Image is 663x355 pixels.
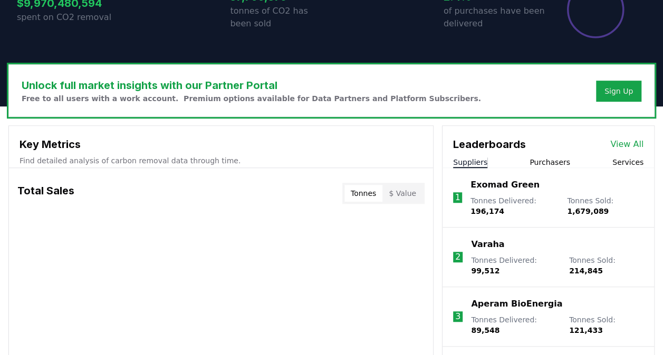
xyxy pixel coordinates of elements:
p: 1 [455,191,460,204]
span: 196,174 [470,207,504,215]
a: Sign Up [604,86,633,96]
button: Suppliers [453,157,487,167]
p: 3 [455,310,460,323]
span: 214,845 [569,267,603,275]
h3: Key Metrics [20,136,422,152]
p: Tonnes Sold : [569,255,643,276]
button: Sign Up [596,81,641,102]
p: of purchases have been delivered [444,5,545,30]
button: Services [612,157,643,167]
h3: Total Sales [17,183,74,204]
p: Free to all users with a work account. Premium options available for Data Partners and Platform S... [22,93,481,104]
p: Find detailed analysis of carbon removal data through time. [20,155,422,166]
a: View All [610,138,643,151]
a: Exomad Green [470,179,540,191]
a: Aperam BioEnergia [471,298,562,310]
span: 89,548 [471,326,499,334]
span: 99,512 [471,267,499,275]
p: 2 [455,251,460,263]
span: 121,433 [569,326,603,334]
a: Varaha [471,238,504,251]
button: Purchasers [530,157,570,167]
p: Tonnes Delivered : [471,255,559,276]
h3: Unlock full market insights with our Partner Portal [22,77,481,93]
p: Tonnes Sold : [567,195,643,216]
h3: Leaderboards [453,136,526,152]
p: Tonnes Delivered : [471,314,559,336]
p: Tonnes Sold : [569,314,643,336]
button: $ Value [382,185,422,202]
span: 1,679,089 [567,207,609,215]
button: Tonnes [344,185,382,202]
p: spent on CO2 removal [17,11,118,24]
p: tonnes of CO2 has been sold [230,5,331,30]
p: Tonnes Delivered : [470,195,556,216]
